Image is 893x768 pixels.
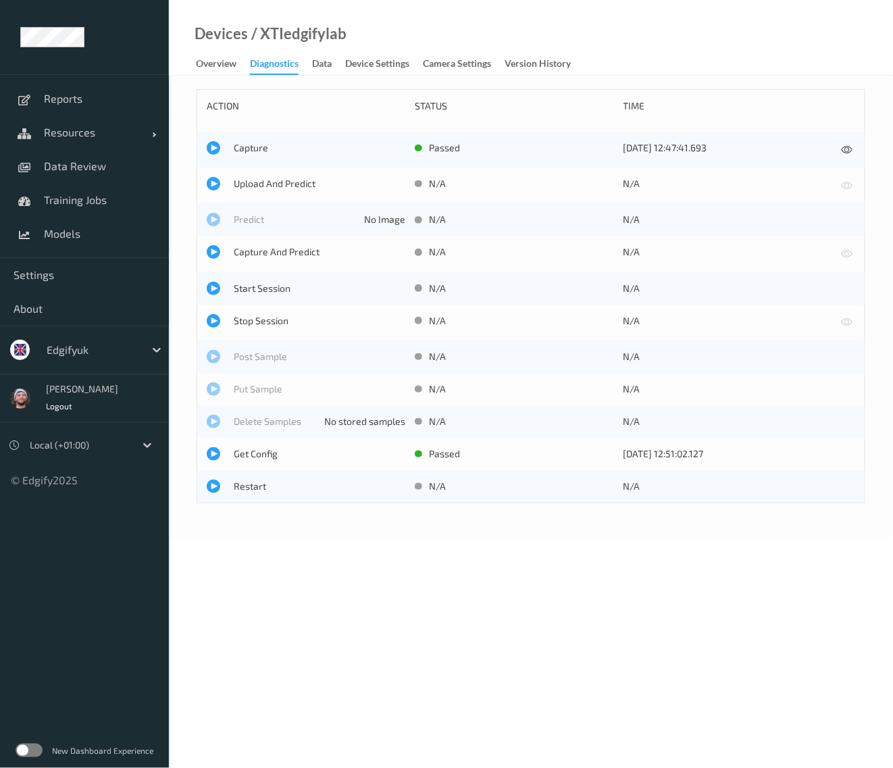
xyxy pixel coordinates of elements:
span: No stored samples [324,415,405,428]
span: Capture [234,141,405,155]
div: N/A [623,177,822,190]
span: Start Session [234,282,405,295]
span: N/A [429,177,446,190]
span: N/A [429,382,446,396]
div: / XTIedgifylab [248,27,347,41]
div: Overview [196,57,236,74]
div: time [623,99,822,113]
span: N/A [429,282,446,295]
div: action [207,99,405,113]
span: N/A [429,314,446,328]
div: Device Settings [345,57,409,74]
div: status [415,99,613,113]
span: Upload And Predict [234,177,405,190]
span: Capture And Predict [234,245,405,259]
span: Get Config [234,447,405,461]
div: [DATE] 12:51:02.127 [623,447,822,461]
div: N/A [623,415,822,428]
span: passed [429,141,460,155]
a: Overview [196,55,250,74]
span: N/A [429,245,446,259]
div: N/A [623,245,822,259]
div: Version History [505,57,571,74]
div: N/A [623,382,822,396]
a: Diagnostics [250,55,312,75]
a: Camera Settings [423,55,505,74]
div: Diagnostics [250,57,299,75]
span: N/A [429,480,446,493]
a: Version History [505,55,584,74]
div: N/A [623,480,822,493]
div: N/A [623,350,822,363]
span: No Image [364,213,405,226]
span: N/A [429,415,446,428]
span: Stop Session [234,314,405,328]
div: Camera Settings [423,57,491,74]
span: N/A [429,350,446,363]
span: Restart [234,480,405,493]
div: N/A [623,213,822,226]
span: passed [429,447,460,461]
div: N/A [623,282,822,295]
div: [DATE] 12:47:41.693 [623,141,822,155]
span: N/A [429,213,446,226]
a: Data [312,55,345,74]
a: Device Settings [345,55,423,74]
a: Devices [195,27,248,41]
div: Data [312,57,332,74]
div: N/A [623,314,822,328]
